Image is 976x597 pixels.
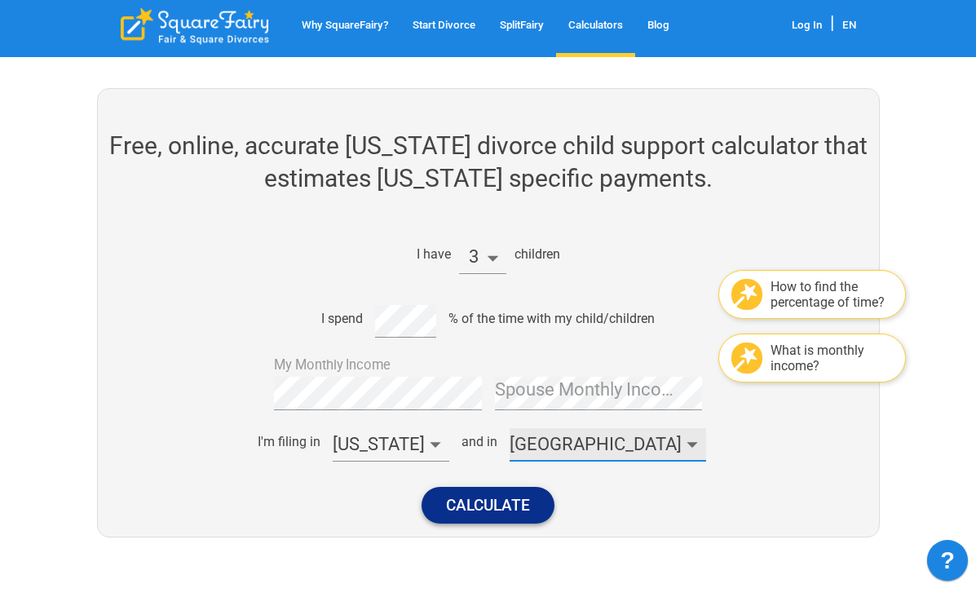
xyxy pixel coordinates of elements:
[792,19,822,31] a: Log In
[321,311,363,326] div: I spend
[417,246,451,262] div: I have
[510,428,706,462] div: [GEOGRAPHIC_DATA]
[422,487,554,524] button: Calculate
[400,16,488,35] a: Start Divorce
[771,279,893,310] div: How to find the percentage of time?
[635,16,682,35] a: Blog
[274,356,391,375] label: My Monthly Income
[459,241,506,274] div: 3
[289,16,400,35] a: Why SquareFairy?
[771,343,893,374] div: What is monthly income?
[842,15,856,35] div: EN
[822,12,842,33] span: |
[919,532,976,597] iframe: JSD widget
[462,434,497,449] div: and in
[121,8,269,45] div: SquareFairy Logo
[488,16,556,35] a: SplitFairy
[333,428,449,462] div: [US_STATE]
[98,130,879,195] h2: Free, online, accurate [US_STATE] divorce child support calculator that estimates [US_STATE] spec...
[514,246,560,262] div: children
[258,434,320,449] div: I'm filing in
[556,16,635,35] a: Calculators
[448,311,655,326] div: % of the time with my child/children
